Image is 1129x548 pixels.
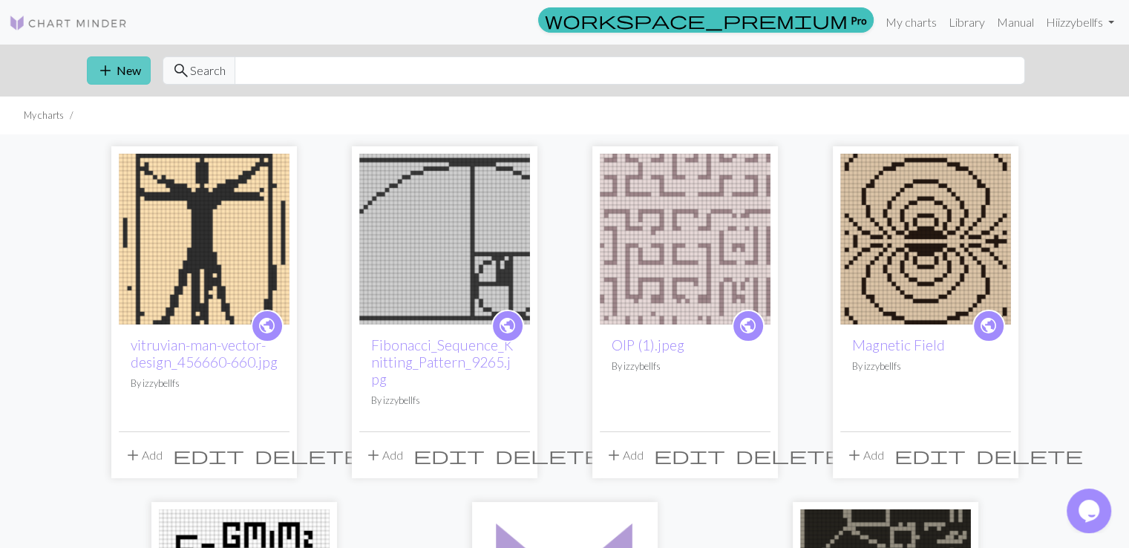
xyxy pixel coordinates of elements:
[258,311,276,341] i: public
[168,441,249,469] button: Edit
[495,445,602,466] span: delete
[359,230,530,244] a: Fibonacci_Sequence_Knitting_Pattern_9265.jpg
[251,310,284,342] a: public
[371,336,513,388] a: Fibonacci_Sequence_Knitting_Pattern_9265.jpg
[173,446,244,464] i: Edit
[894,446,966,464] i: Edit
[172,60,190,81] span: search
[119,441,168,469] button: Add
[491,310,524,342] a: public
[413,446,485,464] i: Edit
[538,7,874,33] a: Pro
[545,10,848,30] span: workspace_premium
[119,230,289,244] a: vitruvian-man-vector-design_456660-660.jpg
[991,7,1040,37] a: Manual
[408,441,490,469] button: Edit
[971,441,1088,469] button: Delete
[600,154,770,324] img: OIP (1).jpeg
[119,154,289,324] img: vitruvian-man-vector-design_456660-660.jpg
[649,441,730,469] button: Edit
[600,441,649,469] button: Add
[249,441,367,469] button: Delete
[371,394,518,408] p: By izzybellfs
[1040,7,1120,37] a: Hiizzybellfs
[852,336,945,353] a: Magnetic Field
[739,311,757,341] i: public
[976,445,1083,466] span: delete
[943,7,991,37] a: Library
[979,314,998,337] span: public
[173,445,244,466] span: edit
[612,359,759,374] p: By izzybellfs
[490,441,607,469] button: Delete
[413,445,485,466] span: edit
[840,230,1011,244] a: Capture_maths_scarf_2.PNG
[894,445,966,466] span: edit
[654,445,725,466] span: edit
[124,445,142,466] span: add
[131,376,278,391] p: By izzybellfs
[364,445,382,466] span: add
[131,336,278,371] a: vitruvian-man-vector-design_456660-660.jpg
[739,314,757,337] span: public
[732,310,765,342] a: public
[736,445,842,466] span: delete
[190,62,226,79] span: Search
[255,445,361,466] span: delete
[654,446,725,464] i: Edit
[96,60,114,81] span: add
[612,336,684,353] a: OIP (1).jpeg
[9,14,128,32] img: Logo
[605,445,623,466] span: add
[840,441,889,469] button: Add
[1067,489,1114,533] iframe: chat widget
[730,441,848,469] button: Delete
[258,314,276,337] span: public
[880,7,943,37] a: My charts
[498,311,517,341] i: public
[840,154,1011,324] img: Capture_maths_scarf_2.PNG
[845,445,863,466] span: add
[979,311,998,341] i: public
[889,441,971,469] button: Edit
[359,441,408,469] button: Add
[972,310,1005,342] a: public
[359,154,530,324] img: Fibonacci_Sequence_Knitting_Pattern_9265.jpg
[87,56,151,85] button: New
[600,230,770,244] a: OIP (1).jpeg
[852,359,999,374] p: By izzybellfs
[498,314,517,337] span: public
[24,108,64,123] li: My charts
